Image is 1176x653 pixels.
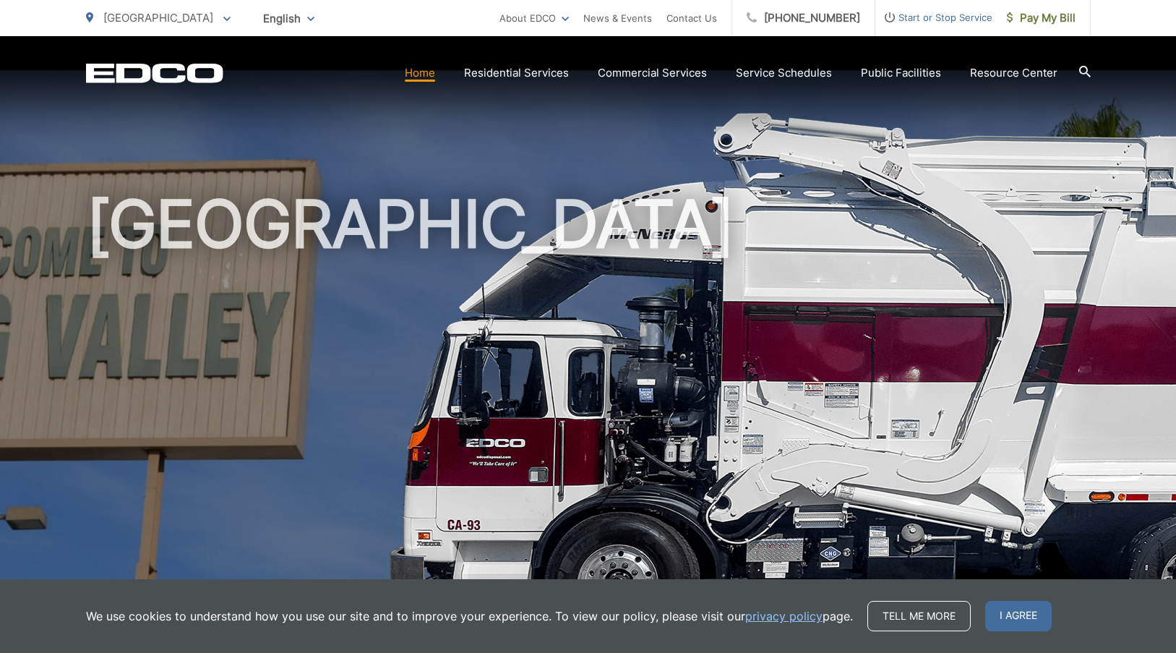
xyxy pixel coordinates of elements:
[985,601,1052,631] span: I agree
[867,601,971,631] a: Tell me more
[861,64,941,82] a: Public Facilities
[86,63,223,83] a: EDCD logo. Return to the homepage.
[103,11,213,25] span: [GEOGRAPHIC_DATA]
[464,64,569,82] a: Residential Services
[405,64,435,82] a: Home
[499,9,569,27] a: About EDCO
[252,6,325,31] span: English
[745,607,823,625] a: privacy policy
[736,64,832,82] a: Service Schedules
[666,9,717,27] a: Contact Us
[86,607,853,625] p: We use cookies to understand how you use our site and to improve your experience. To view our pol...
[86,188,1091,646] h1: [GEOGRAPHIC_DATA]
[583,9,652,27] a: News & Events
[1007,9,1076,27] span: Pay My Bill
[970,64,1057,82] a: Resource Center
[598,64,707,82] a: Commercial Services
